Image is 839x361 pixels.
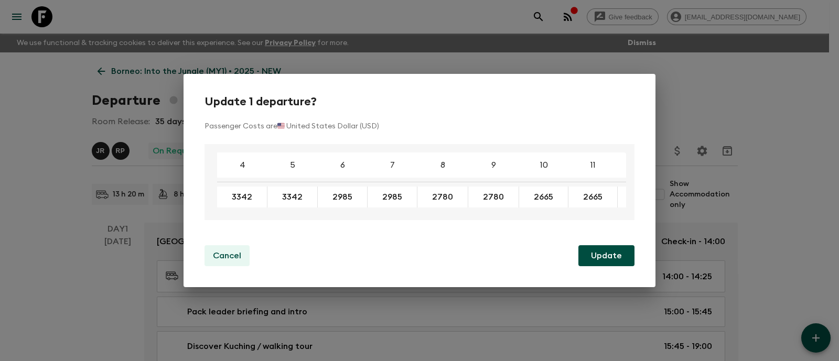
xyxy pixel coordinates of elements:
[267,187,318,207] div: Enter a new cost to update all selected instances
[290,159,295,171] p: 5
[205,245,250,266] button: Cancel
[213,249,241,262] p: Cancel
[568,187,618,207] div: Enter a new cost to update all selected instances
[240,159,245,171] p: 4
[370,187,415,207] button: 2985
[205,121,634,132] p: Passenger Costs are 🇺🇸 United States Dollar (USD)
[521,187,566,207] button: 2665
[368,187,417,207] div: Enter a new cost to update all selected instances
[468,187,519,207] div: Enter a new cost to update all selected instances
[519,187,568,207] div: Enter a new cost to update all selected instances
[340,159,345,171] p: 6
[618,187,668,207] div: Enter a new cost to update all selected instances
[620,187,665,207] button: 2580
[571,187,615,207] button: 2665
[219,187,265,207] button: 3342
[270,187,315,207] button: 3342
[590,159,596,171] p: 11
[318,187,368,207] div: Enter a new cost to update all selected instances
[470,187,517,207] button: 2780
[320,187,365,207] button: 2985
[205,95,634,108] h2: Update 1 departure?
[440,159,445,171] p: 8
[217,187,267,207] div: Enter a new cost to update all selected instances
[390,159,395,171] p: 7
[417,187,468,207] div: Enter a new cost to update all selected instances
[578,245,634,266] button: Update
[540,159,548,171] p: 10
[419,187,466,207] button: 2780
[491,159,496,171] p: 9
